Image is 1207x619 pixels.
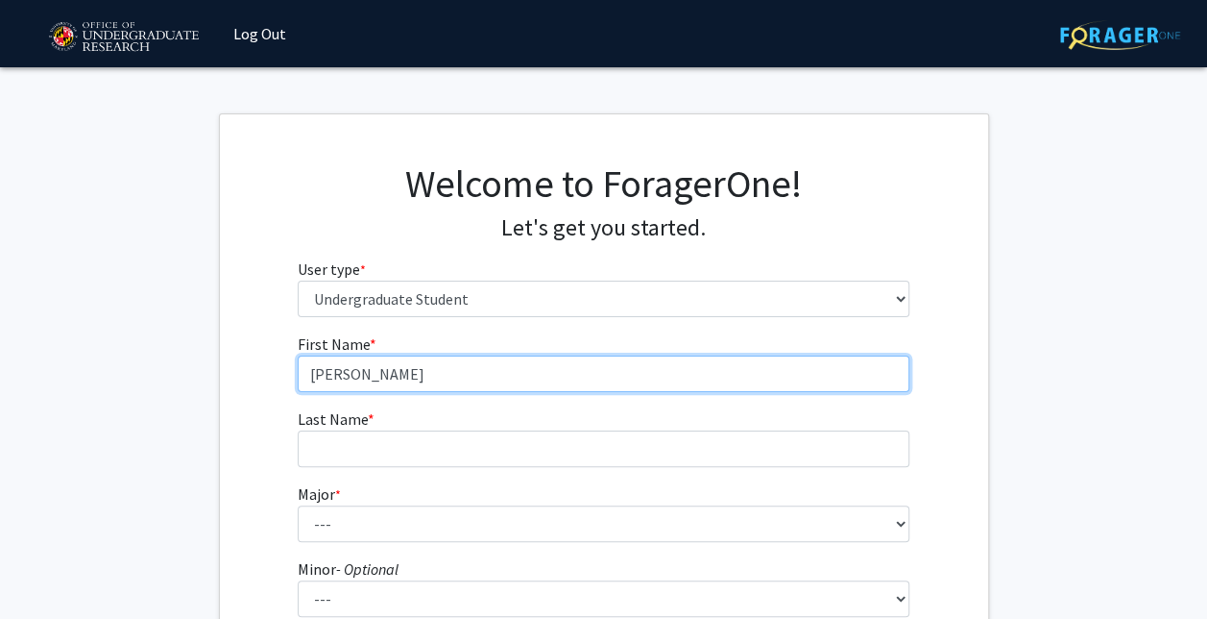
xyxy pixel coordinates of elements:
h4: Let's get you started. [298,214,909,242]
span: First Name [298,334,370,354]
label: User type [298,258,366,281]
h1: Welcome to ForagerOne! [298,161,909,207]
i: - Optional [336,559,398,579]
label: Minor [298,557,398,581]
img: University of Maryland Logo [42,13,205,62]
img: ForagerOne Logo [1060,20,1180,50]
iframe: Chat [14,532,82,605]
span: Last Name [298,409,368,429]
label: Major [298,483,341,506]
